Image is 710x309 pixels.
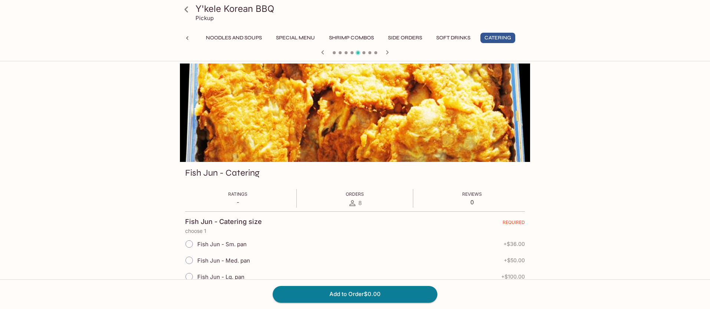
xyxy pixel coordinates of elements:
button: Catering [480,33,515,43]
p: choose 1 [185,228,525,234]
p: Pickup [195,14,214,22]
div: Fish Jun - Catering [180,64,530,162]
button: Add to Order$0.00 [273,286,437,302]
span: Fish Jun - Sm. pan [197,241,247,248]
button: Side Orders [384,33,426,43]
p: - [228,199,247,206]
button: Soft Drinks [432,33,474,43]
span: Ratings [228,191,247,197]
p: 0 [462,199,482,206]
span: Fish Jun - Lg. pan [197,273,244,280]
span: Orders [346,191,364,197]
h3: Fish Jun - Catering [185,167,260,179]
h3: Y'kele Korean BBQ [195,3,527,14]
button: Noodles and Soups [202,33,266,43]
h4: Fish Jun - Catering size [185,218,262,226]
span: + $100.00 [501,274,525,280]
button: Shrimp Combos [325,33,378,43]
span: Fish Jun - Med. pan [197,257,250,264]
span: Reviews [462,191,482,197]
span: + $50.00 [504,257,525,263]
button: Special Menu [272,33,319,43]
span: 8 [358,199,362,206]
span: + $36.00 [503,241,525,247]
span: REQUIRED [503,219,525,228]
